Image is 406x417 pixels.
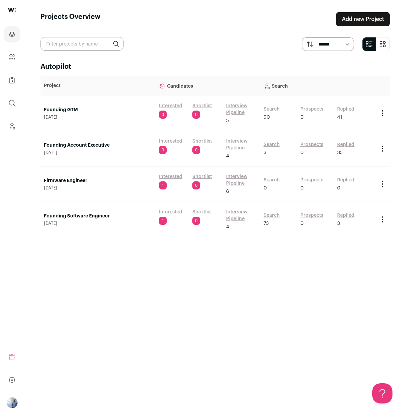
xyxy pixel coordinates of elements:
span: 0 [159,146,167,154]
span: 0 [264,185,267,191]
h1: Projects Overview [40,12,101,26]
span: 0 [192,146,200,154]
a: Founding GTM [44,107,152,113]
span: 41 [337,114,343,121]
a: Prospects [300,141,323,148]
span: 90 [264,114,270,121]
a: Prospects [300,212,323,219]
span: 0 [300,185,304,191]
span: [DATE] [44,221,152,226]
a: Founding Software Engineer [44,213,152,219]
span: 0 [192,181,200,189]
a: Interview Pipeline [226,173,257,187]
a: Firmware Engineer [44,177,152,184]
a: Prospects [300,177,323,183]
span: 35 [337,149,343,156]
iframe: Toggle Customer Support [372,383,393,404]
a: Shortlist [192,173,212,180]
p: Candidates [159,79,256,92]
a: Search [264,141,280,148]
span: 5 [226,117,229,124]
a: Shortlist [192,138,212,145]
a: Add new Project [336,12,390,26]
span: 4 [226,153,229,159]
a: Interested [159,102,182,109]
button: Project Actions [378,145,386,153]
a: Interview Pipeline [226,102,257,116]
span: [DATE] [44,150,152,155]
a: Interview Pipeline [226,138,257,151]
a: Company and ATS Settings [4,49,20,65]
span: 0 [300,220,304,227]
span: 0 [192,111,200,119]
button: Project Actions [378,109,386,117]
a: Interested [159,173,182,180]
span: [DATE] [44,185,152,191]
span: 1 [159,217,167,225]
button: Project Actions [378,180,386,188]
a: Prospects [300,106,323,113]
a: Replied [337,212,355,219]
a: Projects [4,26,20,42]
span: 1 [159,181,167,189]
input: Filter projects by name [40,37,124,51]
p: Project [44,82,152,89]
span: 6 [226,188,229,195]
h2: Autopilot [40,62,390,71]
span: 4 [226,224,229,230]
a: Company Lists [4,72,20,88]
a: Shortlist [192,209,212,215]
a: Replied [337,141,355,148]
a: Search [264,212,280,219]
span: 0 [300,114,304,121]
span: 0 [192,217,200,225]
button: Open dropdown [7,397,18,408]
a: Search [264,177,280,183]
span: 3 [264,149,266,156]
a: Replied [337,106,355,113]
a: Interested [159,138,182,145]
img: wellfound-shorthand-0d5821cbd27db2630d0214b213865d53afaa358527fdda9d0ea32b1df1b89c2c.svg [8,8,16,12]
span: 0 [159,111,167,119]
a: Leads (Backoffice) [4,118,20,134]
img: 97332-medium_jpg [7,397,18,408]
a: Search [264,106,280,113]
span: 0 [300,149,304,156]
span: 73 [264,220,269,227]
button: Project Actions [378,215,386,224]
a: Shortlist [192,102,212,109]
a: Replied [337,177,355,183]
a: Interested [159,209,182,215]
span: 3 [337,220,340,227]
a: Founding Account Executive [44,142,152,149]
a: Interview Pipeline [226,209,257,222]
span: [DATE] [44,115,152,120]
p: Search [264,79,372,92]
span: 0 [337,185,341,191]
